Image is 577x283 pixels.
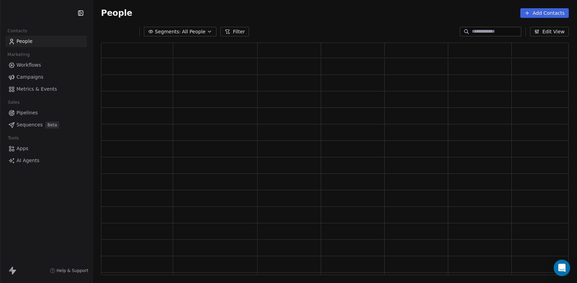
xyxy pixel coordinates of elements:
span: Campaigns [16,73,43,81]
a: SequencesBeta [5,119,87,131]
span: Contacts [4,26,30,36]
span: Pipelines [16,109,38,116]
a: Workflows [5,59,87,71]
div: grid [101,58,575,275]
span: Tools [5,133,22,143]
span: Apps [16,145,29,152]
span: Workflows [16,61,41,69]
span: Beta [45,122,59,128]
a: Campaigns [5,71,87,83]
span: Marketing [4,49,33,60]
a: Metrics & Events [5,83,87,95]
span: All People [182,28,205,35]
a: Apps [5,143,87,154]
span: Sequences [16,121,43,128]
span: Sales [5,97,23,107]
button: Filter [220,27,249,36]
button: Add Contacts [520,8,569,18]
span: People [101,8,132,18]
a: People [5,36,87,47]
span: Segments: [155,28,181,35]
span: Metrics & Events [16,86,57,93]
span: AI Agents [16,157,39,164]
a: Pipelines [5,107,87,118]
span: People [16,38,33,45]
button: Edit View [530,27,569,36]
a: AI Agents [5,155,87,166]
div: Open Intercom Messenger [554,260,570,276]
a: Help & Support [50,268,88,273]
span: Help & Support [57,268,88,273]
